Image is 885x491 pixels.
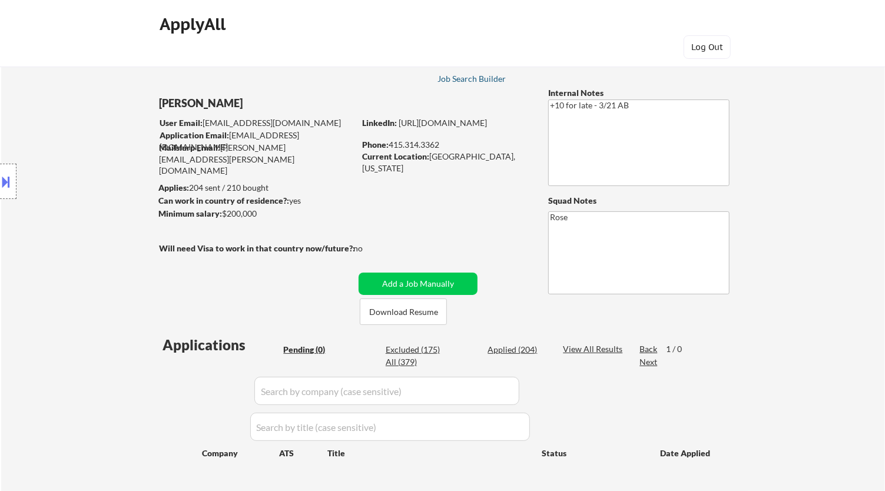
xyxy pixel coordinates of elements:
[660,447,712,459] div: Date Applied
[362,151,429,161] strong: Current Location:
[163,338,279,352] div: Applications
[399,118,487,128] a: [URL][DOMAIN_NAME]
[362,118,397,128] strong: LinkedIn:
[279,447,327,459] div: ATS
[437,74,506,86] a: Job Search Builder
[160,117,354,129] div: [EMAIL_ADDRESS][DOMAIN_NAME]
[362,151,529,174] div: [GEOGRAPHIC_DATA], [US_STATE]
[158,182,354,194] div: 204 sent / 210 bought
[386,344,445,356] div: Excluded (175)
[362,140,389,150] strong: Phone:
[639,356,658,368] div: Next
[254,377,519,405] input: Search by company (case sensitive)
[359,273,478,295] button: Add a Job Manually
[386,356,445,368] div: All (379)
[158,208,354,220] div: $200,000
[437,75,506,83] div: Job Search Builder
[250,413,530,441] input: Search by title (case sensitive)
[160,14,229,34] div: ApplyAll
[160,130,354,152] div: [EMAIL_ADDRESS][DOMAIN_NAME]
[548,195,730,207] div: Squad Notes
[684,35,731,59] button: Log Out
[362,139,529,151] div: 415.314.3362
[353,243,387,254] div: no
[158,195,289,205] strong: Can work in country of residence?:
[548,87,730,99] div: Internal Notes
[159,243,355,253] strong: Will need Visa to work in that country now/future?:
[563,343,626,355] div: View All Results
[542,442,643,463] div: Status
[327,447,531,459] div: Title
[202,447,279,459] div: Company
[158,195,351,207] div: yes
[666,343,693,355] div: 1 / 0
[639,343,658,355] div: Back
[283,344,342,356] div: Pending (0)
[488,344,546,356] div: Applied (204)
[159,142,354,177] div: [PERSON_NAME][EMAIL_ADDRESS][PERSON_NAME][DOMAIN_NAME]
[360,298,447,325] button: Download Resume
[159,96,401,111] div: [PERSON_NAME]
